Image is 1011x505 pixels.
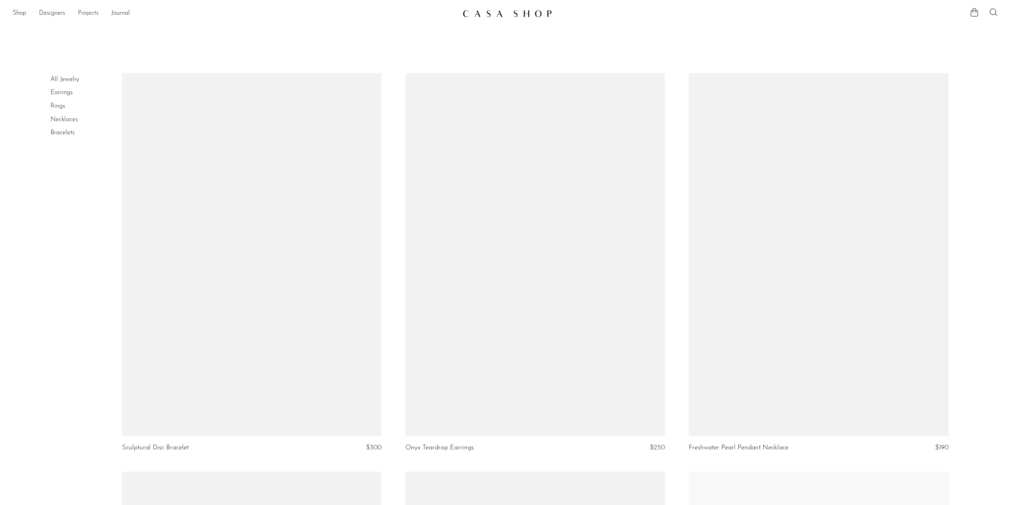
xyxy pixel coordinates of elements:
[50,89,73,96] a: Earrings
[50,76,79,83] a: All Jewelry
[39,8,65,19] a: Designers
[650,444,665,451] span: $250
[689,444,788,451] a: Freshwater Pearl Pendant Necklace
[50,103,65,109] a: Rings
[13,8,26,19] a: Shop
[111,8,130,19] a: Journal
[122,444,189,451] a: Sculptural Disc Bracelet
[935,444,949,451] span: $190
[50,130,75,136] a: Bracelets
[13,7,456,20] ul: NEW HEADER MENU
[13,7,456,20] nav: Desktop navigation
[366,444,382,451] span: $300
[405,444,474,451] a: Onyx Teardrop Earrings
[78,8,99,19] a: Projects
[50,116,78,123] a: Necklaces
